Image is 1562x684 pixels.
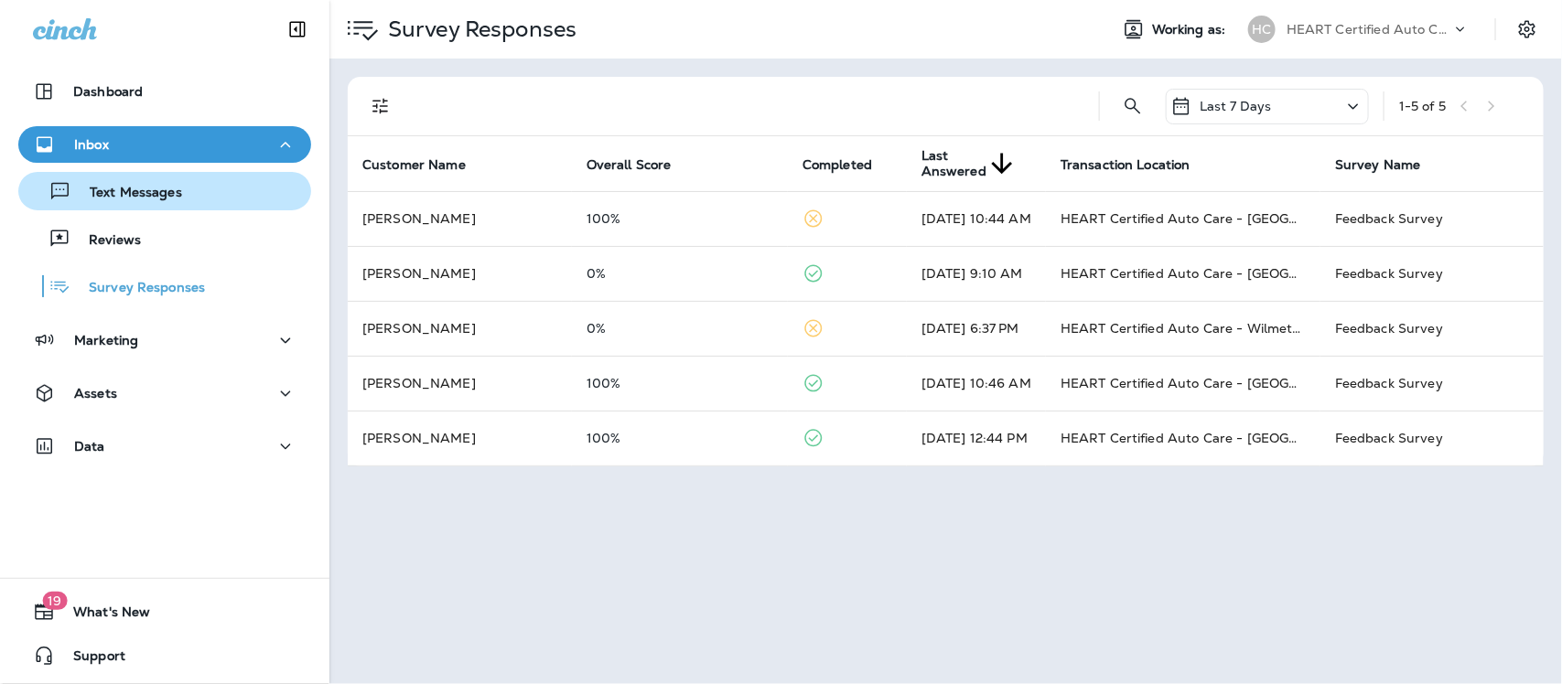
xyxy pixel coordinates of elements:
button: Assets [18,375,311,411]
button: Data [18,428,311,465]
td: [PERSON_NAME] [348,191,572,246]
button: Settings [1511,13,1544,46]
button: Reviews [18,219,311,258]
td: HEART Certified Auto Care - [GEOGRAPHIC_DATA] [1046,191,1320,246]
p: Assets [74,386,117,401]
td: [PERSON_NAME] [348,246,572,301]
button: Inbox [18,126,311,163]
p: Marketing [74,333,138,347]
span: Customer Name [362,156,490,173]
td: Feedback Survey [1320,246,1544,301]
span: Support [55,648,125,670]
p: 0% [587,321,773,336]
span: What's New [55,604,150,626]
button: Collapse Sidebar [272,11,323,48]
p: HEART Certified Auto Care [1287,22,1451,37]
td: Feedback Survey [1320,191,1544,246]
span: Last Answered [921,148,1018,179]
p: 100% [587,211,773,226]
td: Feedback Survey [1320,356,1544,411]
p: Survey Responses [70,280,205,297]
p: Text Messages [71,185,182,202]
span: 19 [42,592,67,610]
span: Customer Name [362,157,466,173]
td: Feedback Survey [1320,301,1544,356]
td: [DATE] 10:44 AM [907,191,1046,246]
span: Last Answered [921,148,986,179]
button: 19What's New [18,593,311,630]
button: Marketing [18,322,311,358]
td: [PERSON_NAME] [348,411,572,465]
p: 100% [587,431,773,445]
p: 100% [587,376,773,390]
td: [PERSON_NAME] [348,301,572,356]
span: Completed [803,157,872,173]
span: Overall Score [587,156,695,173]
td: [PERSON_NAME] [348,356,572,411]
p: Survey Responses [381,16,576,43]
button: Filters [362,88,399,124]
td: [DATE] 12:44 PM [907,411,1046,465]
td: HEART Certified Auto Care - [GEOGRAPHIC_DATA] [1046,411,1320,465]
div: 1 - 5 of 5 [1399,99,1446,113]
p: Last 7 Days [1200,99,1272,113]
span: Working as: [1152,22,1230,37]
p: Inbox [74,137,109,152]
td: HEART Certified Auto Care - [GEOGRAPHIC_DATA] [1046,356,1320,411]
td: HEART Certified Auto Care - Wilmette [1046,301,1320,356]
button: Support [18,637,311,674]
span: Survey Name [1335,156,1445,173]
p: Reviews [70,232,141,250]
span: Transaction Location [1061,156,1214,173]
button: Text Messages [18,172,311,210]
span: Overall Score [587,157,672,173]
td: Feedback Survey [1320,411,1544,465]
td: [DATE] 6:37 PM [907,301,1046,356]
p: Data [74,439,105,454]
td: [DATE] 9:10 AM [907,246,1046,301]
div: HC [1248,16,1276,43]
span: Survey Name [1335,157,1421,173]
button: Search Survey Responses [1115,88,1151,124]
button: Survey Responses [18,267,311,305]
td: HEART Certified Auto Care - [GEOGRAPHIC_DATA] [1046,246,1320,301]
span: Completed [803,156,896,173]
p: Dashboard [73,84,143,99]
td: [DATE] 10:46 AM [907,356,1046,411]
span: Transaction Location [1061,157,1190,173]
button: Dashboard [18,73,311,110]
p: 0% [587,266,773,281]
